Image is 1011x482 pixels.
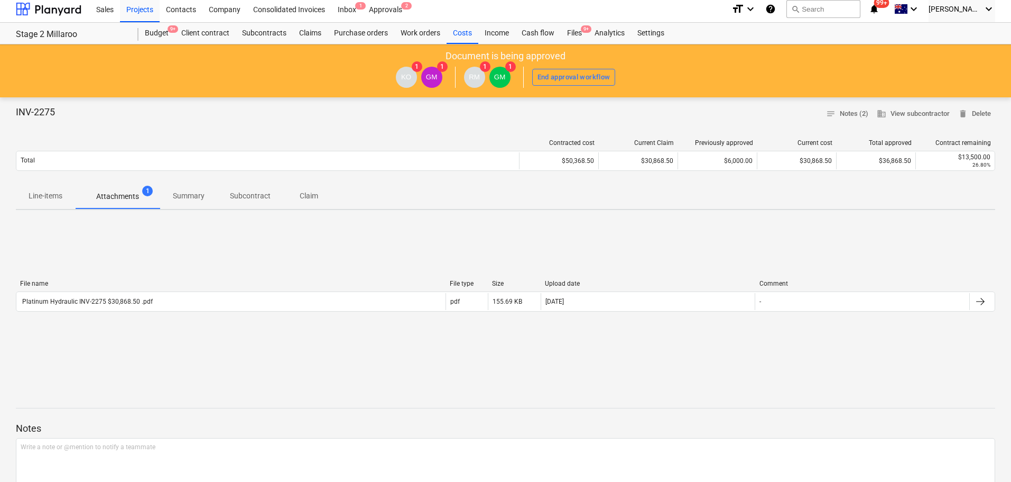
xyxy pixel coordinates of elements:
a: Purchase orders [328,23,394,44]
a: Costs [447,23,478,44]
div: Platinum Hydraulic INV-2275 $30,868.50 .pdf [21,298,153,305]
span: business [877,109,886,119]
a: Cash flow [515,23,561,44]
span: GM [426,73,437,81]
span: Notes (2) [826,108,868,120]
div: Rowan MacDonald [464,67,485,88]
p: Notes [16,422,995,435]
div: Geoff Morley [489,67,511,88]
p: Subcontract [230,190,271,202]
div: File name [20,280,441,287]
div: File type [450,280,484,287]
i: notifications [869,3,879,15]
p: Summary [173,190,205,202]
span: delete [958,109,968,119]
i: keyboard_arrow_down [982,3,995,15]
span: 1 [142,186,153,196]
span: KO [401,73,411,81]
div: Previously approved [682,139,753,147]
a: Analytics [588,23,631,44]
div: Budget [138,23,175,44]
p: Document is being approved [446,50,565,62]
p: Line-items [29,190,62,202]
p: Attachments [96,191,139,202]
div: Upload date [545,280,751,287]
a: Subcontracts [236,23,293,44]
a: Budget9+ [138,23,175,44]
button: Notes (2) [822,106,873,122]
div: Files [561,23,588,44]
div: $30,868.50 [598,152,678,169]
div: Kalin Olive [396,67,417,88]
a: Settings [631,23,671,44]
p: Total [21,156,35,165]
div: Current Claim [603,139,674,147]
div: Stage 2 Millaroo [16,29,126,40]
div: 155.69 KB [493,298,522,305]
span: search [791,5,800,13]
div: Geoff Morley [421,67,442,88]
button: Delete [954,106,995,122]
i: keyboard_arrow_down [744,3,757,15]
span: 9+ [168,25,178,33]
span: GM [494,73,505,81]
iframe: Chat Widget [958,431,1011,482]
p: Claim [296,190,321,202]
p: INV-2275 [16,106,55,119]
span: 2 [401,2,412,10]
button: End approval workflow [532,69,616,86]
i: keyboard_arrow_down [907,3,920,15]
span: Delete [958,108,991,120]
div: End approval workflow [537,71,610,84]
span: View subcontractor [877,108,950,120]
div: Comment [759,280,966,287]
a: Income [478,23,515,44]
div: $36,868.50 [836,152,915,169]
span: 9+ [581,25,591,33]
span: 1 [437,61,448,72]
div: Contract remaining [920,139,991,147]
span: [PERSON_NAME] [929,5,981,13]
div: [DATE] [545,298,564,305]
div: pdf [450,298,460,305]
a: Client contract [175,23,236,44]
span: 1 [480,61,490,72]
a: Files9+ [561,23,588,44]
div: $6,000.00 [678,152,757,169]
i: format_size [731,3,744,15]
button: View subcontractor [873,106,954,122]
i: Knowledge base [765,3,776,15]
small: 26.80% [972,162,990,168]
span: 1 [355,2,366,10]
div: - [759,298,761,305]
div: Contracted cost [524,139,595,147]
div: $30,868.50 [757,152,836,169]
span: notes [826,109,836,119]
div: $13,500.00 [920,153,990,161]
span: 1 [505,61,516,72]
div: Size [492,280,536,287]
span: 1 [412,61,422,72]
span: RM [469,73,480,81]
div: Total approved [841,139,912,147]
div: $50,368.50 [519,152,598,169]
a: Work orders [394,23,447,44]
div: Current cost [762,139,832,147]
a: Claims [293,23,328,44]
